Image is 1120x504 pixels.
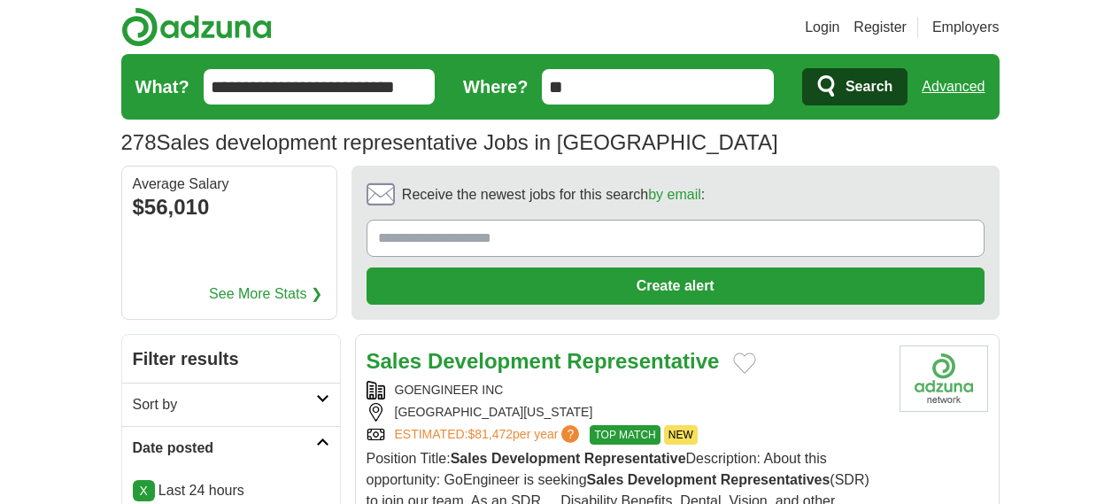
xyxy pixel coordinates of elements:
[802,68,908,105] button: Search
[846,69,892,105] span: Search
[561,425,579,443] span: ?
[367,349,720,373] a: Sales Development Representative
[590,425,660,445] span: TOP MATCH
[133,394,316,415] h2: Sort by
[721,472,830,487] strong: Representatives
[133,177,326,191] div: Average Salary
[121,127,157,159] span: 278
[133,480,155,501] a: X
[467,427,513,441] span: $81,472
[587,472,624,487] strong: Sales
[135,74,189,100] label: What?
[121,130,778,154] h1: Sales development representative Jobs in [GEOGRAPHIC_DATA]
[805,17,839,38] a: Login
[367,403,885,422] div: [GEOGRAPHIC_DATA][US_STATE]
[395,425,583,445] a: ESTIMATED:$81,472per year?
[584,451,686,466] strong: Representative
[664,425,698,445] span: NEW
[463,74,528,100] label: Where?
[122,426,340,469] a: Date posted
[122,335,340,383] h2: Filter results
[122,383,340,426] a: Sort by
[491,451,580,466] strong: Development
[900,345,988,412] img: Company logo
[648,187,701,202] a: by email
[133,480,329,501] p: Last 24 hours
[367,349,422,373] strong: Sales
[451,451,488,466] strong: Sales
[402,184,705,205] span: Receive the newest jobs for this search :
[922,69,985,105] a: Advanced
[133,438,316,459] h2: Date posted
[209,283,322,305] a: See More Stats ❯
[133,191,326,223] div: $56,010
[121,7,272,47] img: Adzuna logo
[428,349,561,373] strong: Development
[367,381,885,399] div: GOENGINEER INC
[628,472,716,487] strong: Development
[932,17,1000,38] a: Employers
[367,268,985,305] button: Create alert
[733,353,756,374] button: Add to favorite jobs
[854,17,907,38] a: Register
[567,349,719,373] strong: Representative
